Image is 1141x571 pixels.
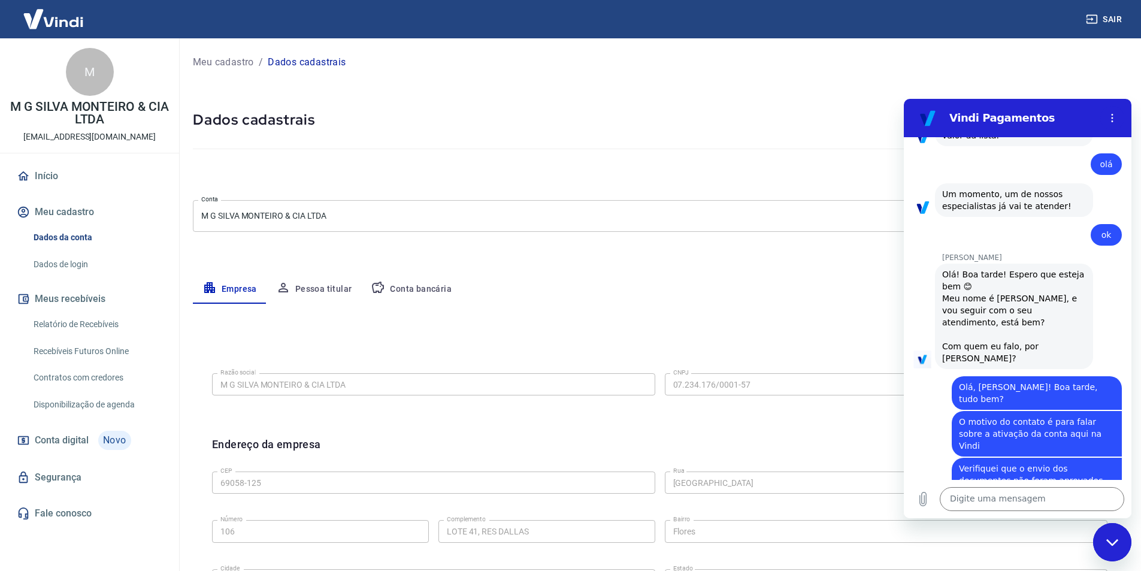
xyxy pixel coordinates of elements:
[14,500,165,527] a: Fale conosco
[29,252,165,277] a: Dados de login
[29,339,165,364] a: Recebíveis Futuros Online
[193,200,1127,232] div: M G SILVA MONTEIRO & CIA LTDA
[29,365,165,390] a: Contratos com credores
[14,286,165,312] button: Meus recebíveis
[220,368,256,377] label: Razão social
[14,1,92,37] img: Vindi
[201,195,218,204] label: Conta
[447,515,486,524] label: Complemento
[29,225,165,250] a: Dados da conta
[904,99,1131,518] iframe: Janela de mensagens
[98,431,131,450] span: Novo
[361,275,461,304] button: Conta bancária
[14,426,165,455] a: Conta digitalNovo
[1093,523,1131,561] iframe: Botão para abrir a janela de mensagens, conversa em andamento
[673,466,685,475] label: Rua
[23,131,156,143] p: [EMAIL_ADDRESS][DOMAIN_NAME]
[10,101,170,126] p: M G SILVA MONTEIRO & CIA LTDA
[29,312,165,337] a: Relatório de Recebíveis
[14,163,165,189] a: Início
[220,466,232,475] label: CEP
[673,368,689,377] label: CNPJ
[193,275,267,304] button: Empresa
[193,110,1127,129] h5: Dados cadastrais
[14,464,165,491] a: Segurança
[29,392,165,417] a: Disponibilização de agenda
[1084,8,1127,31] button: Sair
[267,275,362,304] button: Pessoa titular
[673,515,690,524] label: Bairro
[220,515,243,524] label: Número
[212,436,321,467] h6: Endereço da empresa
[14,199,165,225] button: Meu cadastro
[193,55,254,70] a: Meu cadastro
[268,55,346,70] p: Dados cadastrais
[35,432,89,449] span: Conta digital
[66,48,114,96] div: M
[259,55,263,70] p: /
